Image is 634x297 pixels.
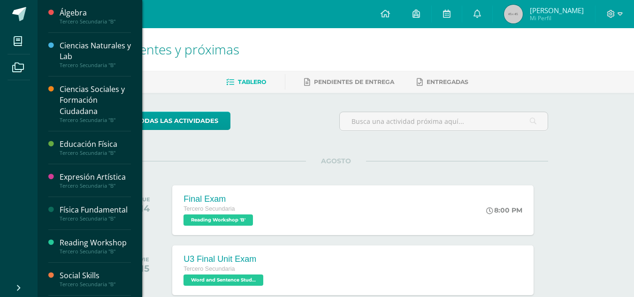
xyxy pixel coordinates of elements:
[60,237,131,248] div: Reading Workshop
[60,172,131,189] a: Expresión ArtísticaTercero Secundaria "B"
[530,14,584,22] span: Mi Perfil
[60,150,131,156] div: Tercero Secundaria "B"
[140,263,149,274] div: 15
[340,112,548,130] input: Busca una actividad próxima aquí...
[183,194,255,204] div: Final Exam
[140,256,149,263] div: VIE
[123,112,230,130] a: todas las Actividades
[60,139,131,156] a: Educación FísicaTercero Secundaria "B"
[60,172,131,183] div: Expresión Artística
[504,5,523,23] img: 45x45
[486,206,522,214] div: 8:00 PM
[183,214,253,226] span: Reading Workshop 'B'
[183,206,235,212] span: Tercero Secundaria
[60,205,131,215] div: Física Fundamental
[60,84,131,123] a: Ciencias Sociales y Formación CiudadanaTercero Secundaria "B"
[60,8,131,18] div: Álgebra
[60,117,131,123] div: Tercero Secundaria "B"
[60,215,131,222] div: Tercero Secundaria "B"
[139,203,150,214] div: 14
[304,75,394,90] a: Pendientes de entrega
[226,75,266,90] a: Tablero
[49,40,239,58] span: Actividades recientes y próximas
[60,62,131,69] div: Tercero Secundaria "B"
[183,274,263,286] span: Word and Sentence Study 'B'
[238,78,266,85] span: Tablero
[60,40,131,62] div: Ciencias Naturales y Lab
[60,270,131,288] a: Social SkillsTercero Secundaria "B"
[60,8,131,25] a: ÁlgebraTercero Secundaria "B"
[60,205,131,222] a: Física FundamentalTercero Secundaria "B"
[60,40,131,69] a: Ciencias Naturales y LabTercero Secundaria "B"
[60,270,131,281] div: Social Skills
[306,157,366,165] span: AGOSTO
[183,266,235,272] span: Tercero Secundaria
[60,183,131,189] div: Tercero Secundaria "B"
[417,75,468,90] a: Entregadas
[60,18,131,25] div: Tercero Secundaria "B"
[60,281,131,288] div: Tercero Secundaria "B"
[427,78,468,85] span: Entregadas
[530,6,584,15] span: [PERSON_NAME]
[60,139,131,150] div: Educación Física
[60,84,131,116] div: Ciencias Sociales y Formación Ciudadana
[183,254,266,264] div: U3 Final Unit Exam
[60,237,131,255] a: Reading WorkshopTercero Secundaria "B"
[139,196,150,203] div: JUE
[314,78,394,85] span: Pendientes de entrega
[60,248,131,255] div: Tercero Secundaria "B"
